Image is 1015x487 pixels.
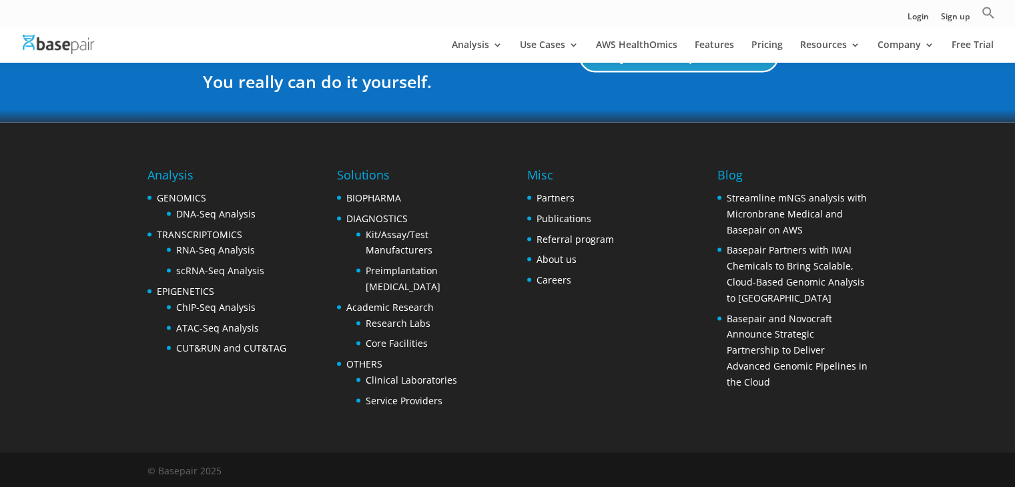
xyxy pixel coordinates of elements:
[952,40,994,63] a: Free Trial
[717,166,868,190] h4: Blog
[157,191,206,204] a: GENOMICS
[176,243,255,256] a: RNA-Seq Analysis
[23,35,94,54] img: Basepair
[346,191,401,204] a: BIOPHARMA
[751,40,783,63] a: Pricing
[452,40,502,63] a: Analysis
[727,243,865,304] a: Basepair Partners with IWAI Chemicals to Bring Scalable, Cloud-Based Genomic Analysis to [GEOGRAP...
[366,337,428,350] a: Core Facilities
[157,228,242,241] a: TRANSCRIPTOMICS
[520,40,579,63] a: Use Cases
[346,358,382,370] a: OTHERS
[366,394,442,407] a: Service Providers
[941,13,970,27] a: Sign up
[982,6,995,19] svg: Search
[908,13,929,27] a: Login
[176,264,264,277] a: scRNA-Seq Analysis
[176,301,256,314] a: ChIP-Seq Analysis
[366,264,440,293] a: Preimplantation [MEDICAL_DATA]
[759,392,999,471] iframe: Drift Widget Chat Controller
[366,317,430,330] a: Research Labs
[176,207,256,220] a: DNA-Seq Analysis
[527,166,614,190] h4: Misc
[346,212,408,225] a: DIAGNOSTICS
[366,228,432,257] a: Kit/Assay/Test Manufacturers
[727,312,868,388] a: Basepair and Novocraft Announce Strategic Partnership to Deliver Advanced Genomic Pipelines in th...
[366,374,457,386] a: Clinical Laboratories
[176,322,259,334] a: ATAC-Seq Analysis
[537,233,614,246] a: Referral program
[537,253,577,266] a: About us
[346,301,434,314] a: Academic Research
[537,191,575,204] a: Partners
[800,40,860,63] a: Resources
[147,69,488,100] h3: You really can do it yourself.
[157,285,214,298] a: EPIGENETICS
[147,166,286,190] h4: Analysis
[147,463,222,486] div: © Basepair 2025
[878,40,934,63] a: Company
[727,191,867,236] a: Streamline mNGS analysis with Micronbrane Medical and Basepair on AWS
[537,212,591,225] a: Publications
[982,6,995,27] a: Search Icon Link
[695,40,734,63] a: Features
[337,166,487,190] h4: Solutions
[176,342,286,354] a: CUT&RUN and CUT&TAG
[596,40,677,63] a: AWS HealthOmics
[537,274,571,286] a: Careers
